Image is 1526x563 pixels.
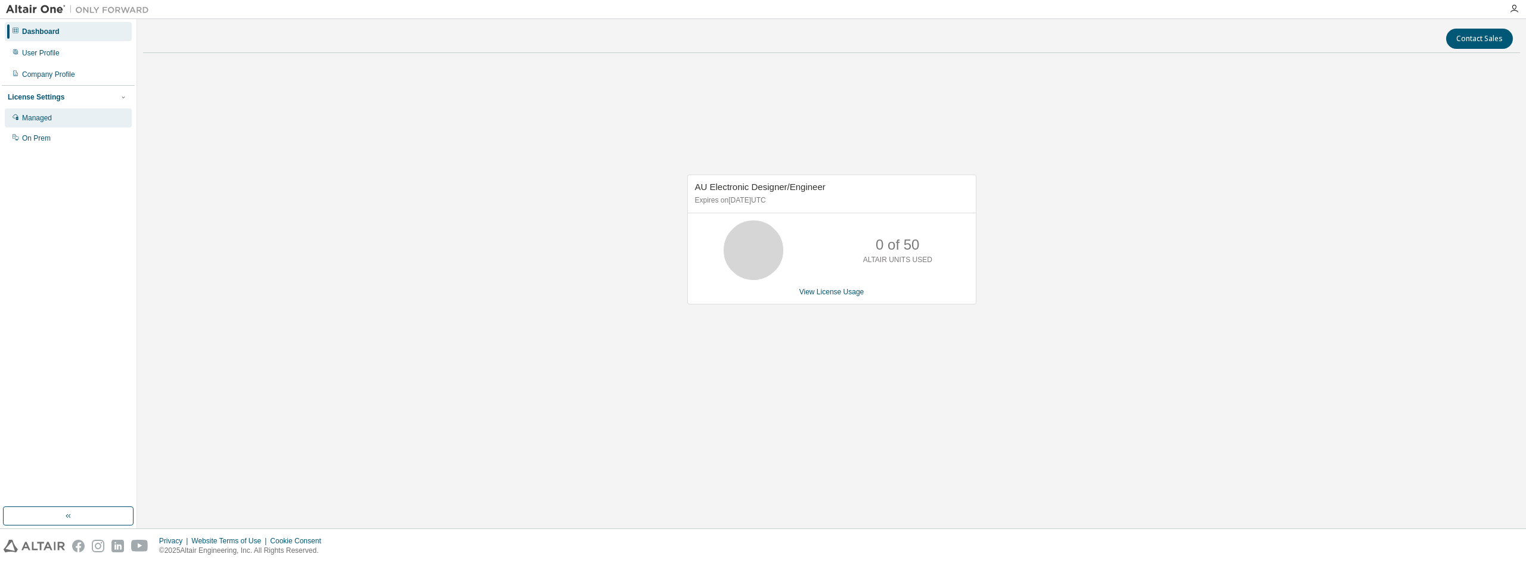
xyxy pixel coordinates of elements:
[191,536,270,546] div: Website Terms of Use
[159,536,191,546] div: Privacy
[8,92,64,102] div: License Settings
[111,540,124,552] img: linkedin.svg
[6,4,155,15] img: Altair One
[1446,29,1513,49] button: Contact Sales
[270,536,328,546] div: Cookie Consent
[22,48,60,58] div: User Profile
[131,540,148,552] img: youtube.svg
[22,70,75,79] div: Company Profile
[876,235,919,255] p: 0 of 50
[159,546,328,556] p: © 2025 Altair Engineering, Inc. All Rights Reserved.
[4,540,65,552] img: altair_logo.svg
[799,288,864,296] a: View License Usage
[92,540,104,552] img: instagram.svg
[863,255,932,265] p: ALTAIR UNITS USED
[22,133,51,143] div: On Prem
[72,540,85,552] img: facebook.svg
[22,27,60,36] div: Dashboard
[22,113,52,123] div: Managed
[695,195,966,206] p: Expires on [DATE] UTC
[695,182,826,192] span: AU Electronic Designer/Engineer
